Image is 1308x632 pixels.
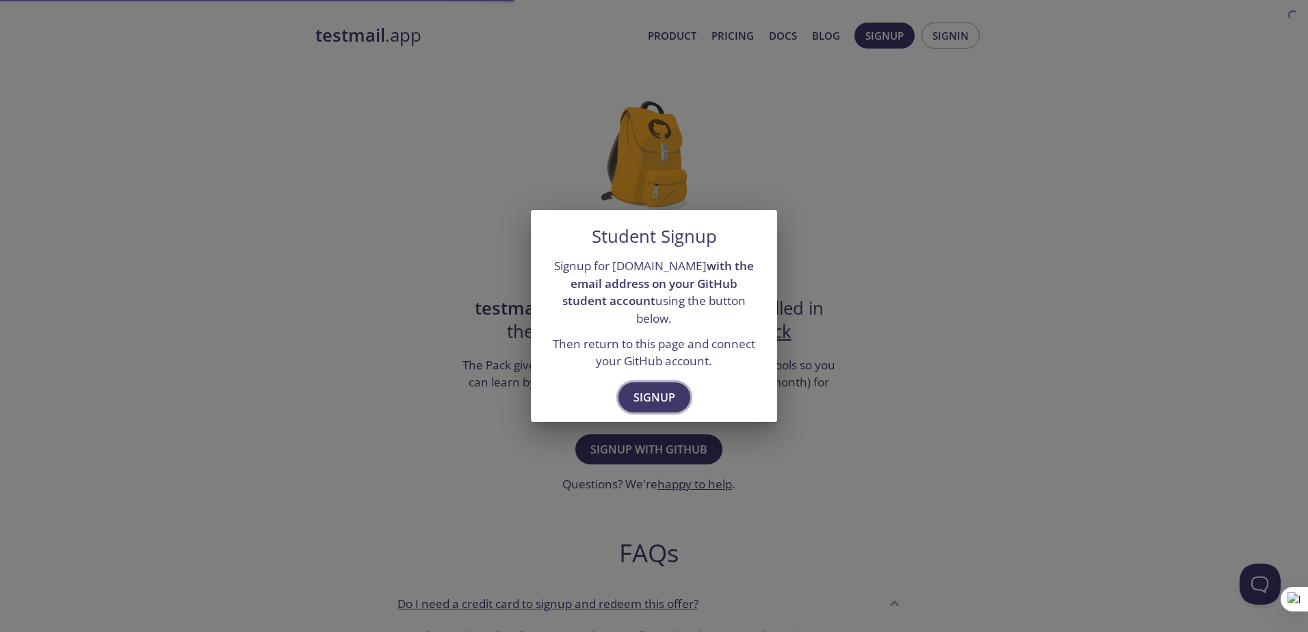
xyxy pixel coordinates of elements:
p: Then return to this page and connect your GitHub account. [547,335,761,370]
span: Signup [633,388,675,407]
h5: Student Signup [592,226,717,247]
strong: with the email address on your GitHub student account [562,258,754,308]
button: Signup [618,382,690,412]
p: Signup for [DOMAIN_NAME] using the button below. [547,257,761,328]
